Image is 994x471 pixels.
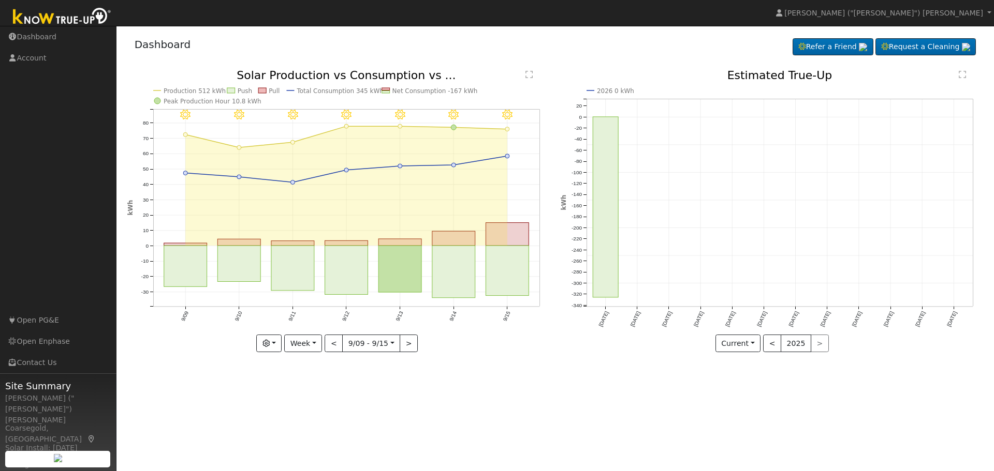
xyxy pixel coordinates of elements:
text:  [525,70,533,79]
i: 9/12 - Clear [341,110,352,120]
text: Net Consumption -167 kWh [392,87,477,95]
text: kWh [127,200,134,216]
i: 9/10 - Clear [234,110,244,120]
text: -320 [572,292,582,297]
text: -60 [575,147,582,153]
text: 9/11 [287,310,297,322]
i: 9/14 - Clear [448,110,459,120]
text: -30 [141,289,149,295]
text: -120 [572,180,582,186]
rect: onclick="" [325,246,368,294]
text: 40 [142,181,149,187]
text: 70 [142,135,149,141]
text: -140 [572,192,582,197]
button: Week [284,335,322,352]
text: Solar Production vs Consumption vs ... [237,69,456,82]
rect: onclick="" [271,241,314,246]
div: System Size: 16.40 kW [5,451,111,462]
span: [PERSON_NAME] ("[PERSON_NAME]") [PERSON_NAME] [784,9,983,17]
i: 9/13 - Clear [395,110,405,120]
text: 2026 0 kWh [597,87,634,95]
img: retrieve [962,43,970,51]
rect: onclick="" [378,239,421,246]
text: 10 [142,227,149,233]
rect: onclick="" [593,117,618,297]
i: 9/09 - Clear [180,110,191,120]
img: retrieve [859,43,867,51]
circle: onclick="" [398,124,402,128]
i: 9/11 - MostlyClear [287,110,298,120]
text: 20 [576,103,582,109]
circle: onclick="" [237,146,241,150]
text: -240 [572,247,582,253]
circle: onclick="" [290,180,295,185]
rect: onclick="" [217,246,260,281]
text: [DATE] [724,310,736,327]
div: Solar Install: [DATE] [5,443,111,453]
text: 0 [579,114,582,120]
rect: onclick="" [325,241,368,246]
text: 9/12 [341,310,350,322]
text: [DATE] [756,310,768,327]
span: Site Summary [5,379,111,393]
text: [DATE] [661,310,673,327]
text: 60 [142,151,149,157]
text: 50 [142,166,149,172]
button: 2025 [781,335,811,352]
rect: onclick="" [217,239,260,246]
img: retrieve [54,454,62,462]
text: -300 [572,280,582,286]
text: 9/13 [394,310,404,322]
text: Production 512 kWh [164,87,226,95]
rect: onclick="" [486,223,529,246]
text: 0 [145,243,149,249]
i: 9/15 - Clear [502,110,513,120]
text: [DATE] [820,310,831,327]
a: Refer a Friend [793,38,873,56]
text: -100 [572,170,582,175]
text: [DATE] [914,310,926,327]
text: 9/09 [180,310,189,322]
button: < [325,335,343,352]
text: [DATE] [883,310,895,327]
circle: onclick="" [505,154,509,158]
rect: onclick="" [486,246,529,296]
text: [DATE] [851,310,863,327]
text: -340 [572,302,582,308]
text: 80 [142,120,149,126]
text: Push [237,87,252,95]
circle: onclick="" [237,175,241,179]
text: -40 [575,136,582,142]
button: < [763,335,781,352]
a: Dashboard [135,38,191,51]
text: -180 [572,214,582,220]
text:  [959,70,966,79]
text: Total Consumption 345 kWh [296,87,383,95]
text: -280 [572,269,582,275]
circle: onclick="" [451,125,456,130]
text: Pull [269,87,280,95]
text: Estimated True-Up [727,69,832,82]
text: kWh [560,195,567,210]
text: -220 [572,236,582,241]
a: Request a Cleaning [875,38,976,56]
rect: onclick="" [164,243,207,246]
text: -80 [575,158,582,164]
text: -260 [572,258,582,264]
text: [DATE] [597,310,609,327]
rect: onclick="" [378,246,421,292]
text: -200 [572,225,582,231]
rect: onclick="" [164,246,207,286]
text: [DATE] [946,310,958,327]
rect: onclick="" [432,246,475,298]
rect: onclick="" [432,231,475,246]
img: Know True-Up [8,6,116,29]
circle: onclick="" [183,133,187,137]
text: -20 [141,274,149,280]
circle: onclick="" [344,124,348,128]
button: 9/09 - 9/15 [342,335,400,352]
div: [PERSON_NAME] ("[PERSON_NAME]") [PERSON_NAME] [5,393,111,426]
button: > [400,335,418,352]
circle: onclick="" [398,164,402,168]
text: [DATE] [630,310,641,327]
